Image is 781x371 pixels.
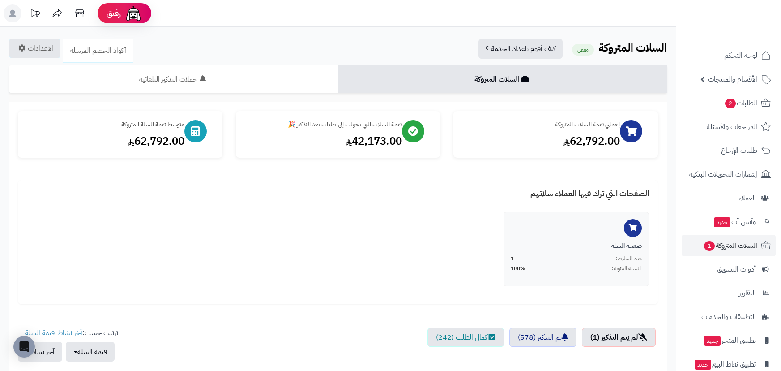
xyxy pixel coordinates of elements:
span: أدوات التسويق [717,263,756,276]
a: آخر نشاط [57,328,82,338]
span: وآتس آب [713,216,756,228]
span: رفيق [107,8,121,19]
span: المراجعات والأسئلة [707,121,757,133]
div: صفحة السلة [511,242,642,250]
a: الطلبات2 [682,92,776,114]
span: تطبيق نقاط البيع [694,358,756,371]
span: 2 [725,99,736,108]
span: السلات المتروكة [703,239,757,252]
span: التطبيقات والخدمات [701,311,756,323]
a: إشعارات التحويلات البنكية [682,164,776,185]
a: التطبيقات والخدمات [682,306,776,328]
img: ai-face.png [124,4,142,22]
button: قيمة السلة [66,342,115,362]
div: Open Intercom Messenger [13,336,35,358]
span: العملاء [738,192,756,204]
a: لم يتم التذكير (1) [582,328,656,347]
button: آخر نشاط [18,342,62,362]
span: الأقسام والمنتجات [708,73,757,86]
span: 1 [704,241,715,251]
span: التقارير [739,287,756,299]
span: تطبيق المتجر [703,334,756,347]
div: متوسط قيمة السلة المتروكة [27,120,184,129]
a: تم التذكير (578) [509,328,576,347]
span: لوحة التحكم [724,49,757,62]
a: الاعدادات [9,39,60,58]
ul: ترتيب حسب: - [18,328,118,362]
span: 1 [511,255,514,263]
a: اكمال الطلب (242) [427,328,504,347]
span: الطلبات [724,97,757,109]
a: لوحة التحكم [682,45,776,66]
div: إجمالي قيمة السلات المتروكة [462,120,620,129]
a: أدوات التسويق [682,259,776,280]
a: السلات المتروكة [338,65,667,93]
div: قيمة السلات التي تحولت إلى طلبات بعد التذكير 🎉 [245,120,402,129]
b: السلات المتروكة [598,40,667,56]
span: جديد [714,217,730,227]
div: 42,173.00 [245,134,402,149]
a: وآتس آبجديد [682,211,776,233]
a: أكواد الخصم المرسلة [63,39,133,63]
div: 62,792.00 [462,134,620,149]
a: المراجعات والأسئلة [682,116,776,138]
div: 62,792.00 [27,134,184,149]
a: طلبات الإرجاع [682,140,776,161]
a: تحديثات المنصة [24,4,46,25]
span: النسبة المئوية: [612,265,642,272]
a: قيمة السلة [25,328,55,338]
span: جديد [704,336,721,346]
small: مفعل [572,44,594,56]
span: جديد [695,360,711,370]
span: 100% [511,265,525,272]
a: حملات التذكير التلقائية [9,65,338,93]
span: طلبات الإرجاع [721,144,757,157]
span: عدد السلات: [616,255,642,263]
a: تطبيق المتجرجديد [682,330,776,351]
span: إشعارات التحويلات البنكية [689,168,757,181]
h4: الصفحات التي ترك فيها العملاء سلاتهم [27,189,649,203]
a: كيف أقوم باعداد الخدمة ؟ [478,39,563,59]
a: العملاء [682,187,776,209]
a: السلات المتروكة1 [682,235,776,256]
a: التقارير [682,282,776,304]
